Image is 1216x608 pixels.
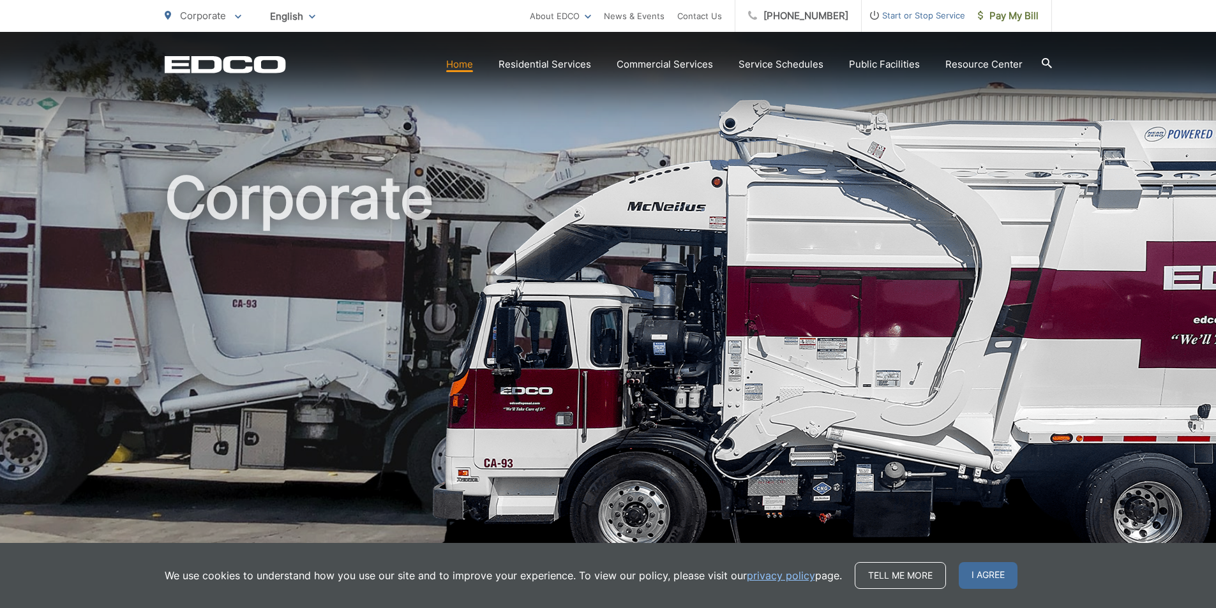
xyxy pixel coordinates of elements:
[165,166,1052,570] h1: Corporate
[959,562,1017,589] span: I agree
[855,562,946,589] a: Tell me more
[945,57,1023,72] a: Resource Center
[260,5,325,27] span: English
[165,56,286,73] a: EDCD logo. Return to the homepage.
[849,57,920,72] a: Public Facilities
[446,57,473,72] a: Home
[677,8,722,24] a: Contact Us
[978,8,1039,24] span: Pay My Bill
[604,8,664,24] a: News & Events
[165,568,842,583] p: We use cookies to understand how you use our site and to improve your experience. To view our pol...
[617,57,713,72] a: Commercial Services
[499,57,591,72] a: Residential Services
[747,568,815,583] a: privacy policy
[530,8,591,24] a: About EDCO
[180,10,226,22] span: Corporate
[739,57,823,72] a: Service Schedules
